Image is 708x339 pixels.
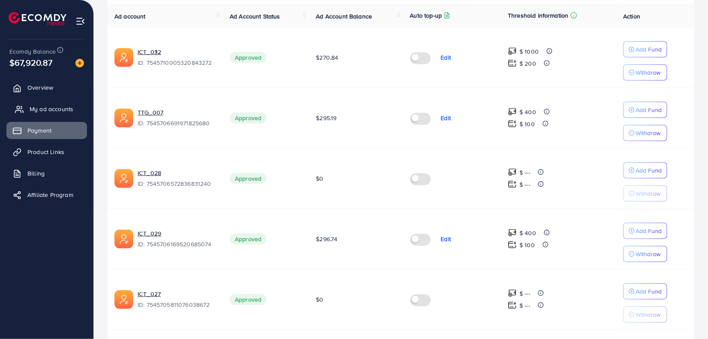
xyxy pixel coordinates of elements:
[519,107,536,117] p: $ 400
[623,185,667,202] button: Withdraw
[623,102,667,118] button: Add Fund
[230,233,267,245] span: Approved
[519,46,539,57] p: $ 1000
[138,290,216,309] div: <span class='underline'>ICT_027</span></br>7545705811076038672
[508,240,517,249] img: top-up amount
[230,294,267,305] span: Approved
[508,59,517,68] img: top-up amount
[508,119,517,128] img: top-up amount
[138,108,163,117] a: TTG_007
[316,295,323,304] span: $0
[114,290,133,309] img: ic-ads-acc.e4c84228.svg
[138,58,216,67] span: ID: 7545710005320843272
[114,169,133,188] img: ic-ads-acc.e4c84228.svg
[316,53,338,62] span: $270.84
[636,249,660,259] p: Withdraw
[636,165,662,176] p: Add Fund
[519,300,530,311] p: $ ---
[441,52,451,63] p: Edit
[75,59,84,67] img: image
[114,109,133,127] img: ic-ads-acc.e4c84228.svg
[623,41,667,58] button: Add Fund
[636,67,660,78] p: Withdraw
[636,188,660,199] p: Withdraw
[623,162,667,179] button: Add Fund
[519,240,535,250] p: $ 100
[519,167,530,178] p: $ ---
[75,16,85,26] img: menu
[441,113,451,123] p: Edit
[27,169,45,178] span: Billing
[636,226,662,236] p: Add Fund
[138,229,216,249] div: <span class='underline'>ICT_029</span></br>7545706169520685074
[636,128,660,138] p: Withdraw
[138,108,216,128] div: <span class='underline'>TTG_007</span></br>7545706691971825680
[138,48,161,56] a: ICT_032
[230,173,267,184] span: Approved
[230,12,280,21] span: Ad Account Status
[508,228,517,237] img: top-up amount
[138,179,216,188] span: ID: 7545706572836831240
[114,12,146,21] span: Ad account
[636,44,662,54] p: Add Fund
[316,174,323,183] span: $0
[316,12,372,21] span: Ad Account Balance
[114,230,133,248] img: ic-ads-acc.e4c84228.svg
[441,234,451,244] p: Edit
[508,168,517,177] img: top-up amount
[138,240,216,248] span: ID: 7545706169520685074
[519,288,530,299] p: $ ---
[27,126,51,135] span: Payment
[9,56,53,69] span: $67,920.87
[138,169,161,177] a: ICT_028
[138,119,216,127] span: ID: 7545706691971825680
[316,235,337,243] span: $296.74
[508,301,517,310] img: top-up amount
[636,105,662,115] p: Add Fund
[623,12,640,21] span: Action
[623,223,667,239] button: Add Fund
[6,122,87,139] a: Payment
[636,286,662,297] p: Add Fund
[508,10,568,21] p: Threshold information
[508,180,517,189] img: top-up amount
[623,283,667,300] button: Add Fund
[6,143,87,160] a: Product Links
[519,119,535,129] p: $ 100
[9,12,66,25] img: logo
[230,52,267,63] span: Approved
[27,83,53,92] span: Overview
[410,10,442,21] p: Auto top-up
[6,79,87,96] a: Overview
[6,100,87,118] a: My ad accounts
[27,148,64,156] span: Product Links
[636,309,660,320] p: Withdraw
[519,228,536,238] p: $ 400
[138,229,161,238] a: ICT_029
[519,58,536,69] p: $ 200
[623,246,667,262] button: Withdraw
[30,105,73,113] span: My ad accounts
[672,300,702,333] iframe: Chat
[9,47,56,56] span: Ecomdy Balance
[623,125,667,141] button: Withdraw
[6,186,87,203] a: Affiliate Program
[316,114,336,122] span: $295.19
[623,306,667,323] button: Withdraw
[138,290,161,298] a: ICT_027
[114,48,133,67] img: ic-ads-acc.e4c84228.svg
[230,112,267,124] span: Approved
[138,300,216,309] span: ID: 7545705811076038672
[623,64,667,81] button: Withdraw
[27,191,73,199] span: Affiliate Program
[6,165,87,182] a: Billing
[508,289,517,298] img: top-up amount
[138,169,216,188] div: <span class='underline'>ICT_028</span></br>7545706572836831240
[138,48,216,67] div: <span class='underline'>ICT_032</span></br>7545710005320843272
[508,47,517,56] img: top-up amount
[508,107,517,116] img: top-up amount
[519,179,530,190] p: $ ---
